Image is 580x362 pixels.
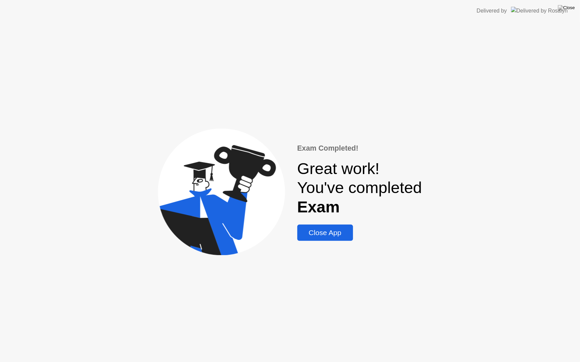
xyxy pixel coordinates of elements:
b: Exam [297,198,340,216]
div: Delivered by [477,7,507,15]
button: Close App [297,225,353,241]
img: Close [558,5,575,11]
div: Exam Completed! [297,143,422,154]
div: Great work! You've completed [297,159,422,216]
div: Close App [299,229,351,237]
img: Delivered by Rosalyn [511,7,568,15]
